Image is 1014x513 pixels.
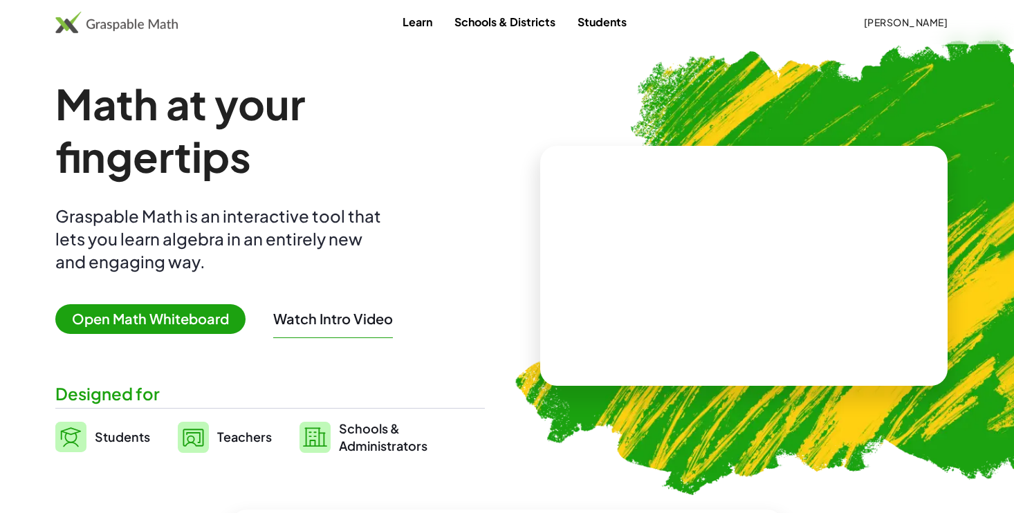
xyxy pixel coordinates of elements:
img: svg%3e [178,422,209,453]
a: Students [55,420,150,454]
a: Schools &Administrators [299,420,427,454]
a: Students [566,9,638,35]
div: Graspable Math is an interactive tool that lets you learn algebra in an entirely new and engaging... [55,205,387,273]
div: Designed for [55,382,485,405]
a: Learn [391,9,443,35]
img: svg%3e [55,422,86,452]
a: Schools & Districts [443,9,566,35]
button: Watch Intro Video [273,310,393,328]
span: Teachers [217,429,272,445]
span: [PERSON_NAME] [863,16,948,28]
a: Open Math Whiteboard [55,313,257,327]
button: [PERSON_NAME] [852,10,959,35]
video: What is this? This is dynamic math notation. Dynamic math notation plays a central role in how Gr... [640,214,848,318]
a: Teachers [178,420,272,454]
span: Schools & Administrators [339,420,427,454]
span: Students [95,429,150,445]
img: svg%3e [299,422,331,453]
span: Open Math Whiteboard [55,304,246,334]
h1: Math at your fingertips [55,77,485,183]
